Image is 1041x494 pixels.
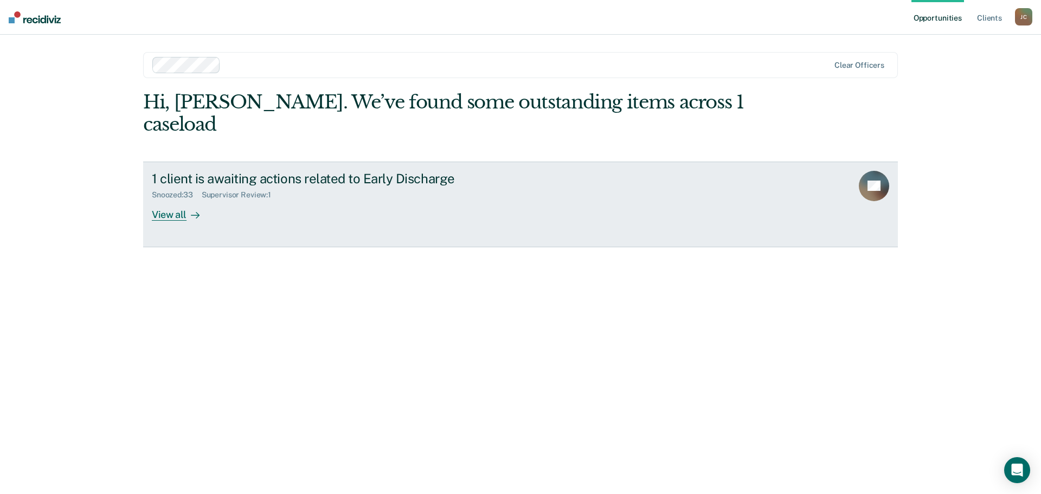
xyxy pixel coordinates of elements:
div: Supervisor Review : 1 [202,190,280,200]
div: 1 client is awaiting actions related to Early Discharge [152,171,532,187]
div: Clear officers [834,61,884,70]
a: 1 client is awaiting actions related to Early DischargeSnoozed:33Supervisor Review:1View all [143,162,898,247]
img: Recidiviz [9,11,61,23]
div: Hi, [PERSON_NAME]. We’ve found some outstanding items across 1 caseload [143,91,747,136]
button: JC [1015,8,1032,25]
div: Snoozed : 33 [152,190,202,200]
div: J C [1015,8,1032,25]
div: Open Intercom Messenger [1004,457,1030,483]
div: View all [152,200,213,221]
